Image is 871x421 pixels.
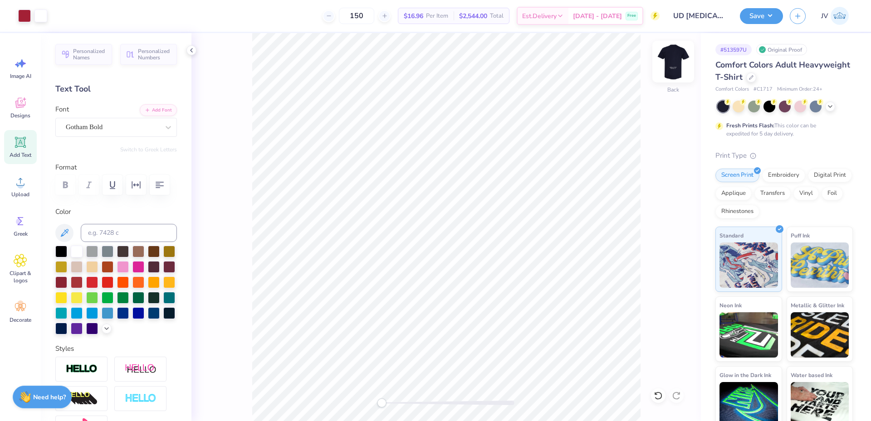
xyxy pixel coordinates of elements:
[55,83,177,95] div: Text Tool
[791,242,849,288] img: Puff Ink
[33,393,66,402] strong: Need help?
[754,86,773,93] span: # C1717
[11,191,29,198] span: Upload
[754,187,791,200] div: Transfers
[66,392,98,406] img: 3D Illusion
[791,370,832,380] span: Water based Ink
[125,393,157,404] img: Negative Space
[719,242,778,288] img: Standard
[339,8,374,24] input: – –
[5,270,35,284] span: Clipart & logos
[793,187,819,200] div: Vinyl
[831,7,849,25] img: Jo Vincent
[715,150,853,161] div: Print Type
[715,169,759,182] div: Screen Print
[715,205,759,218] div: Rhinestones
[14,230,28,237] span: Greek
[55,344,74,354] label: Styles
[791,300,844,310] span: Metallic & Glitter Ink
[125,363,157,375] img: Shadow
[426,11,448,21] span: Per Item
[740,8,783,24] button: Save
[715,44,752,55] div: # 513597U
[120,44,177,65] button: Personalized Numbers
[10,112,30,119] span: Designs
[490,11,504,21] span: Total
[138,48,171,61] span: Personalized Numbers
[522,11,557,21] span: Est. Delivery
[821,11,828,21] span: JV
[655,44,691,80] img: Back
[777,86,822,93] span: Minimum Order: 24 +
[10,151,31,159] span: Add Text
[55,162,177,173] label: Format
[10,316,31,324] span: Decorate
[377,398,386,407] div: Accessibility label
[10,73,31,80] span: Image AI
[573,11,622,21] span: [DATE] - [DATE]
[817,7,853,25] a: JV
[791,231,810,240] span: Puff Ink
[719,231,744,240] span: Standard
[791,312,849,358] img: Metallic & Glitter Ink
[715,187,752,200] div: Applique
[140,104,177,116] button: Add Font
[715,59,850,82] span: Comfort Colors Adult Heavyweight T-Shirt
[762,169,805,182] div: Embroidery
[719,300,742,310] span: Neon Ink
[73,48,107,61] span: Personalized Names
[81,224,177,242] input: e.g. 7428 c
[459,11,487,21] span: $2,544.00
[55,207,177,217] label: Color
[756,44,807,55] div: Original Proof
[66,364,98,374] img: Stroke
[726,121,838,138] div: This color can be expedited for 5 day delivery.
[822,187,843,200] div: Foil
[667,86,679,94] div: Back
[55,104,69,115] label: Font
[627,13,636,19] span: Free
[715,86,749,93] span: Comfort Colors
[120,146,177,153] button: Switch to Greek Letters
[719,370,771,380] span: Glow in the Dark Ink
[404,11,423,21] span: $16.96
[719,312,778,358] img: Neon Ink
[55,44,112,65] button: Personalized Names
[726,122,774,129] strong: Fresh Prints Flash:
[808,169,852,182] div: Digital Print
[666,7,733,25] input: Untitled Design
